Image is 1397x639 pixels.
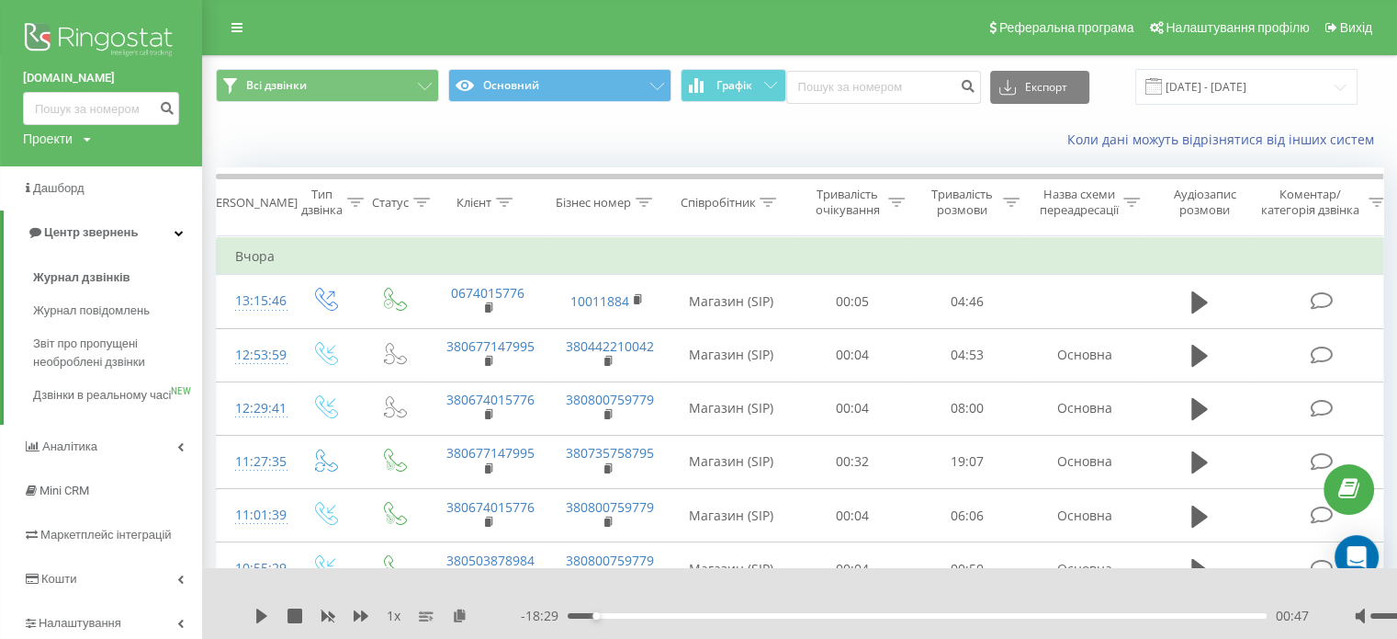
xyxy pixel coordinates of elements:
[23,18,179,64] img: Ringostat logo
[33,386,171,405] span: Дзвінки в реальному часі
[592,612,600,620] div: Accessibility label
[33,294,202,327] a: Журнал повідомлень
[990,71,1089,104] button: Експорт
[521,607,568,625] span: - 18:29
[570,292,629,310] a: 10011884
[446,552,535,569] a: 380503878984
[1256,187,1364,218] div: Коментар/категорія дзвінка
[33,379,202,412] a: Дзвінки в реальному часіNEW
[41,572,76,586] span: Кошти
[566,444,654,462] a: 380735758795
[39,484,89,497] span: Mini CRM
[795,275,910,328] td: 00:05
[39,616,121,630] span: Налаштування
[926,187,998,218] div: Тривалість розмови
[33,261,202,294] a: Журнал дзвінків
[1067,131,1383,148] a: Коли дані можуть відрізнятися вiд інших систем
[235,551,272,587] div: 10:55:29
[795,328,910,382] td: 00:04
[1040,187,1119,218] div: Назва схеми переадресації
[681,69,786,102] button: Графік
[451,284,524,302] a: 0674015776
[795,489,910,542] td: 00:04
[910,542,1025,596] td: 00:50
[446,498,535,516] a: 380674015776
[667,382,795,435] td: Магазин (SIP)
[235,444,272,480] div: 11:27:35
[1025,328,1144,382] td: Основна
[40,528,172,542] span: Маркетплейс інтеграцій
[44,225,138,239] span: Центр звернень
[446,391,535,408] a: 380674015776
[795,435,910,488] td: 00:32
[235,497,272,533] div: 11:01:39
[566,391,654,408] a: 380800759779
[1160,187,1249,218] div: Аудіозапис розмови
[33,302,150,320] span: Журнал повідомлень
[205,195,298,211] div: [PERSON_NAME]
[556,195,631,211] div: Бізнес номер
[216,69,439,102] button: Всі дзвінки
[387,607,400,625] span: 1 x
[566,337,654,355] a: 380442210042
[23,130,73,148] div: Проекти
[786,71,981,104] input: Пошук за номером
[566,552,654,569] a: 380800759779
[1025,435,1144,488] td: Основна
[235,283,272,319] div: 13:15:46
[910,275,1025,328] td: 04:46
[1340,20,1372,35] span: Вихід
[235,337,272,373] div: 12:53:59
[667,275,795,328] td: Магазин (SIP)
[667,328,795,382] td: Магазин (SIP)
[23,69,179,87] a: [DOMAIN_NAME]
[446,337,535,355] a: 380677147995
[33,181,84,195] span: Дашборд
[910,489,1025,542] td: 06:06
[446,444,535,462] a: 380677147995
[566,498,654,516] a: 380800759779
[910,435,1025,488] td: 19:07
[910,328,1025,382] td: 04:53
[235,391,272,427] div: 12:29:41
[910,382,1025,435] td: 08:00
[1335,535,1379,579] div: Open Intercom Messenger
[667,489,795,542] td: Магазин (SIP)
[246,78,307,93] span: Всі дзвінки
[667,542,795,596] td: Магазин (SIP)
[4,211,202,255] a: Центр звернень
[1276,607,1309,625] span: 00:47
[372,195,409,211] div: Статус
[1025,489,1144,542] td: Основна
[217,238,1392,275] td: Вчора
[448,69,671,102] button: Основний
[301,187,343,218] div: Тип дзвінка
[716,79,752,92] span: Графік
[33,327,202,379] a: Звіт про пропущені необроблені дзвінки
[42,439,97,453] span: Аналiтика
[33,268,130,287] span: Журнал дзвінків
[795,382,910,435] td: 00:04
[456,195,491,211] div: Клієнт
[795,542,910,596] td: 00:04
[999,20,1134,35] span: Реферальна програма
[680,195,755,211] div: Співробітник
[667,435,795,488] td: Магазин (SIP)
[1025,542,1144,596] td: Основна
[811,187,884,218] div: Тривалість очікування
[23,92,179,125] input: Пошук за номером
[1166,20,1309,35] span: Налаштування профілю
[33,335,193,371] span: Звіт про пропущені необроблені дзвінки
[1025,382,1144,435] td: Основна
